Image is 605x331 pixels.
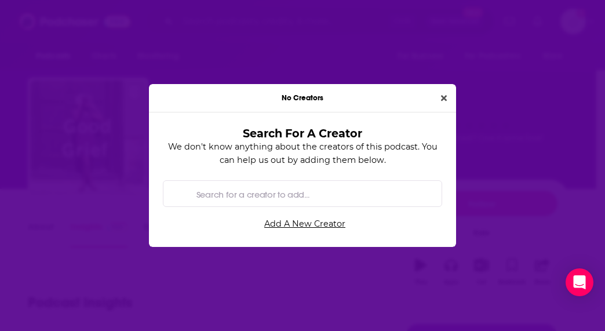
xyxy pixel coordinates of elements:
input: Search for a creator to add... [192,181,432,207]
div: Open Intercom Messenger [566,268,593,296]
div: Search by entity type [163,180,442,207]
p: We don't know anything about the creators of this podcast. You can help us out by adding them below. [163,140,442,166]
a: Add A New Creator [167,214,442,233]
button: Close [436,92,451,105]
h3: Search For A Creator [181,126,424,140]
div: No Creators [149,84,456,112]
